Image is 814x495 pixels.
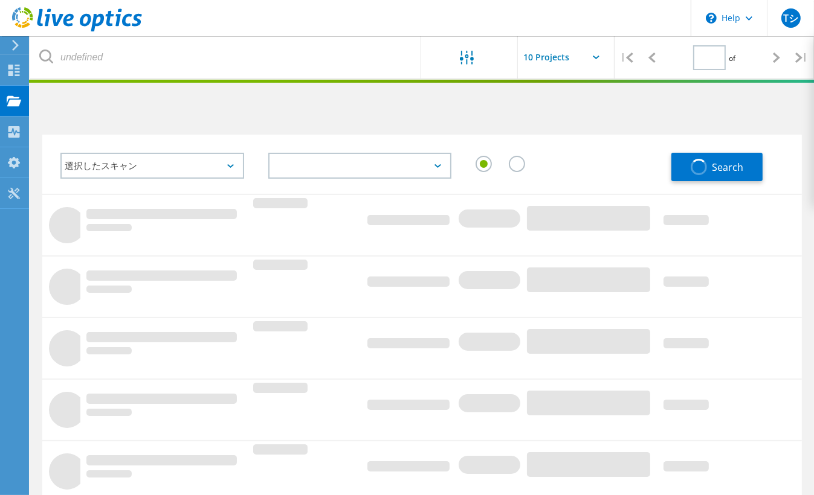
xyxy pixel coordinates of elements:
div: | [615,36,639,79]
span: Search [712,161,743,174]
svg: \n [706,13,717,24]
input: undefined [30,36,422,78]
span: of [729,53,735,63]
a: Live Optics Dashboard [12,25,142,34]
div: | [789,36,814,79]
button: Search [671,153,763,181]
div: 選択したスキャン [60,153,244,179]
span: Tシ [783,13,798,23]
